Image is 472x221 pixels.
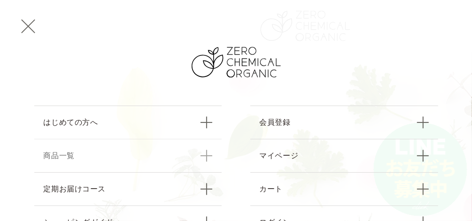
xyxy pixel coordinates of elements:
[34,106,222,139] a: はじめての方へ
[250,106,438,139] a: 会員登録
[250,172,438,206] a: カート
[34,139,222,172] a: 商品一覧
[34,172,222,206] a: 定期お届けコース
[250,139,438,172] a: マイページ
[192,47,281,77] img: ZERO CHEMICAL ORGANIC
